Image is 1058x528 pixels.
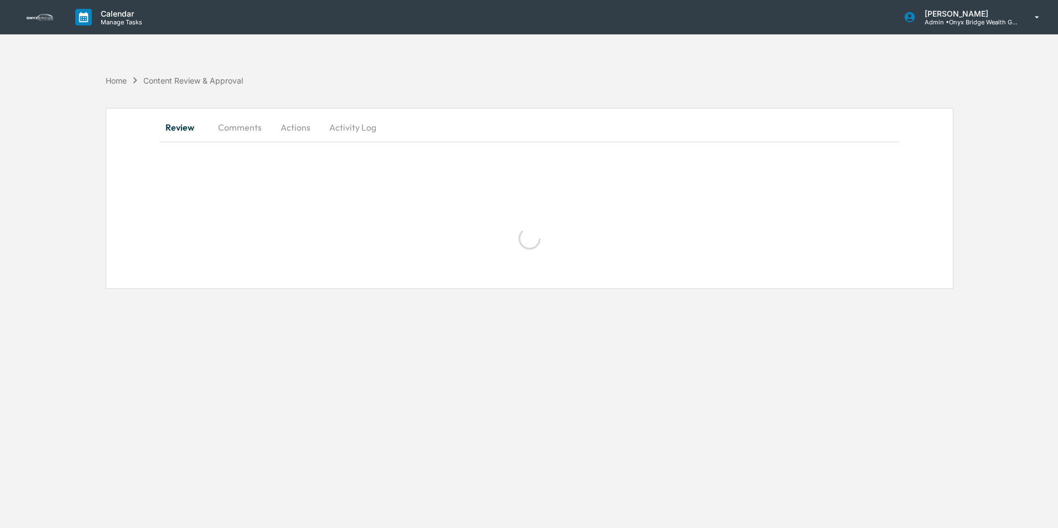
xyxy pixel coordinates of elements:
[209,114,271,141] button: Comments
[92,18,148,26] p: Manage Tasks
[106,76,127,85] div: Home
[271,114,320,141] button: Actions
[916,18,1019,26] p: Admin • Onyx Bridge Wealth Group LLC
[143,76,243,85] div: Content Review & Approval
[916,9,1019,18] p: [PERSON_NAME]
[159,114,900,141] div: secondary tabs example
[92,9,148,18] p: Calendar
[27,14,53,20] img: logo
[159,114,209,141] button: Review
[320,114,385,141] button: Activity Log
